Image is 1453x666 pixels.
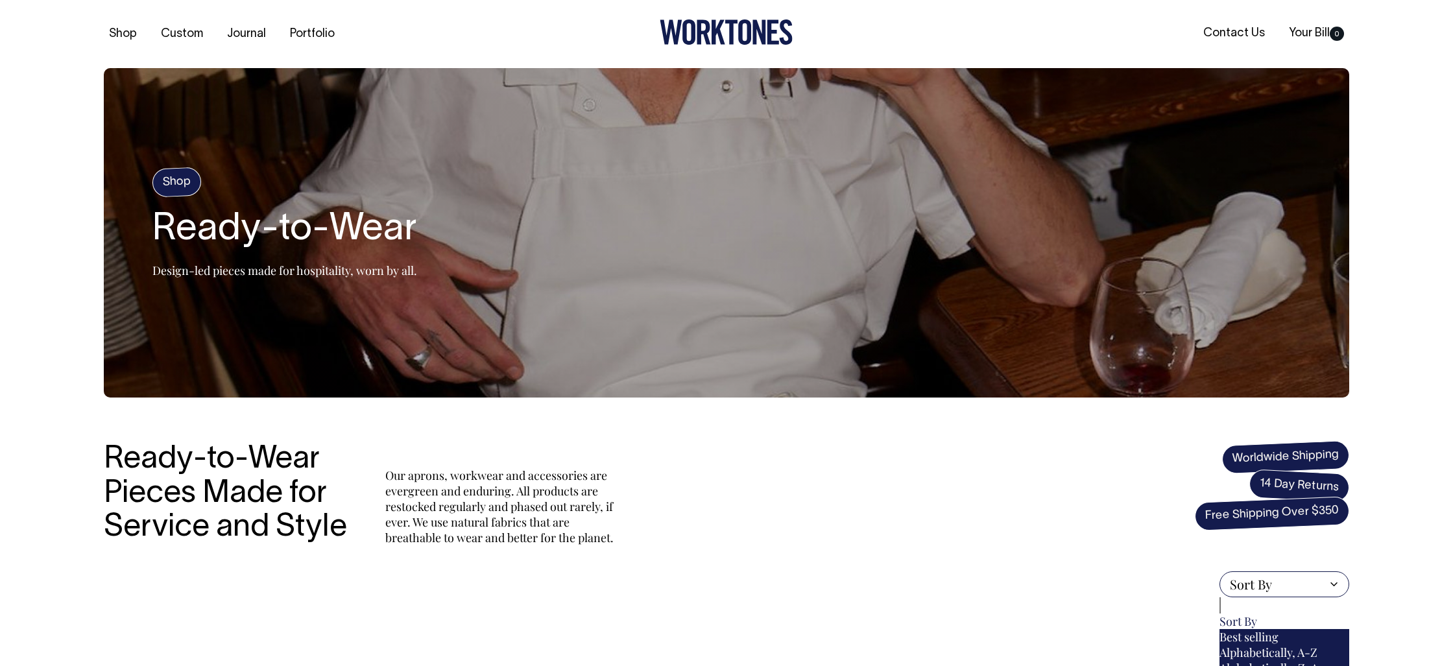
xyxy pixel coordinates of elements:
[222,23,271,45] a: Journal
[1219,645,1349,660] div: Alphabetically, A-Z
[1221,440,1350,474] span: Worldwide Shipping
[156,23,208,45] a: Custom
[1219,629,1349,645] div: Best selling
[1194,496,1350,531] span: Free Shipping Over $350
[385,468,619,545] p: Our aprons, workwear and accessories are evergreen and enduring. All products are restocked regul...
[152,209,417,251] h1: Ready-to-Wear
[1330,27,1344,41] span: 0
[285,23,340,45] a: Portfolio
[152,263,417,278] p: Design-led pieces made for hospitality, worn by all.
[104,23,142,45] a: Shop
[1198,23,1270,44] a: Contact Us
[1230,577,1272,592] span: Sort By
[152,167,202,197] h4: Shop
[104,443,357,545] h3: Ready-to-Wear Pieces Made for Service and Style
[1249,469,1350,503] span: 14 Day Returns
[1219,613,1349,629] div: Sort By
[1284,23,1349,44] a: Your Bill0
